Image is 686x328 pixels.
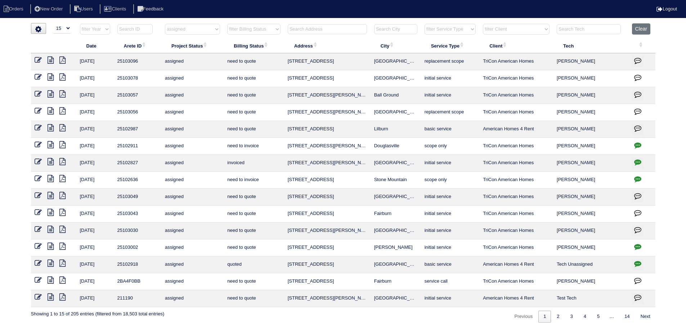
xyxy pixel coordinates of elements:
td: service call [421,273,479,290]
td: [DATE] [76,290,114,307]
td: need to quote [224,223,284,239]
td: quoted [224,256,284,273]
td: American Homes 4 Rent [479,256,553,273]
li: Users [70,4,99,14]
td: [STREET_ADDRESS] [284,273,371,290]
td: TriCon American Homes [479,172,553,189]
td: [GEOGRAPHIC_DATA] [371,53,421,70]
td: [STREET_ADDRESS] [284,53,371,70]
td: assigned [161,53,224,70]
td: TriCon American Homes [479,223,553,239]
td: initial service [421,70,479,87]
td: need to invoice [224,172,284,189]
th: Arete ID: activate to sort column ascending [114,38,161,53]
a: 5 [592,311,605,323]
td: [GEOGRAPHIC_DATA] [371,104,421,121]
td: [STREET_ADDRESS] [284,121,371,138]
td: assigned [161,290,224,307]
td: 211190 [114,290,161,307]
td: 25102987 [114,121,161,138]
a: 1 [538,311,551,323]
td: 25103056 [114,104,161,121]
td: 25103057 [114,87,161,104]
td: need to quote [224,70,284,87]
td: TriCon American Homes [479,239,553,256]
a: 4 [579,311,591,323]
td: [PERSON_NAME] [553,239,628,256]
td: [DATE] [76,189,114,206]
td: [DATE] [76,206,114,223]
td: Test Tech [553,290,628,307]
td: Stone Mountain [371,172,421,189]
div: Showing 1 to 15 of 205 entries (filtered from 18,503 total entries) [31,307,165,317]
td: 25103096 [114,53,161,70]
td: 25103049 [114,189,161,206]
th: Tech [553,38,628,53]
td: 25102827 [114,155,161,172]
li: Feedback [133,4,169,14]
td: American Homes 4 Rent [479,290,553,307]
a: Next [636,311,655,323]
a: Clients [100,6,132,12]
td: [GEOGRAPHIC_DATA] [371,155,421,172]
td: Douglasville [371,138,421,155]
td: assigned [161,239,224,256]
input: Search ID [117,24,153,34]
a: Users [70,6,99,12]
th: : activate to sort column ascending [628,38,655,53]
td: TriCon American Homes [479,206,553,223]
td: 25102911 [114,138,161,155]
td: need to quote [224,273,284,290]
td: [STREET_ADDRESS] [284,239,371,256]
td: Fairburn [371,273,421,290]
td: [PERSON_NAME] [553,189,628,206]
td: TriCon American Homes [479,70,553,87]
td: [GEOGRAPHIC_DATA] [371,290,421,307]
td: invoiced [224,155,284,172]
td: need to quote [224,121,284,138]
td: [DATE] [76,273,114,290]
td: need to quote [224,206,284,223]
td: American Homes 4 Rent [479,121,553,138]
th: Date [76,38,114,53]
td: [DATE] [76,172,114,189]
td: [DATE] [76,239,114,256]
a: Logout [656,6,677,12]
td: assigned [161,87,224,104]
td: need to quote [224,104,284,121]
td: [PERSON_NAME] [371,239,421,256]
td: initial service [421,87,479,104]
td: Fairburn [371,206,421,223]
td: assigned [161,273,224,290]
td: [DATE] [76,104,114,121]
td: [STREET_ADDRESS][PERSON_NAME] [284,155,371,172]
td: TriCon American Homes [479,273,553,290]
td: assigned [161,189,224,206]
a: New Order [30,6,68,12]
td: [DATE] [76,155,114,172]
td: assigned [161,206,224,223]
td: [DATE] [76,121,114,138]
td: [DATE] [76,138,114,155]
td: assigned [161,172,224,189]
td: [PERSON_NAME] [553,172,628,189]
td: [PERSON_NAME] [553,70,628,87]
td: initial service [421,189,479,206]
td: 25103002 [114,239,161,256]
td: initial service [421,223,479,239]
th: Project Status: activate to sort column ascending [161,38,224,53]
td: initial service [421,155,479,172]
th: Client: activate to sort column ascending [479,38,553,53]
td: [DATE] [76,53,114,70]
td: [STREET_ADDRESS] [284,172,371,189]
td: [DATE] [76,87,114,104]
td: assigned [161,104,224,121]
td: scope only [421,172,479,189]
td: [DATE] [76,223,114,239]
input: Search City [374,24,417,34]
td: assigned [161,256,224,273]
td: [STREET_ADDRESS][PERSON_NAME] [284,290,371,307]
td: Ball Ground [371,87,421,104]
td: basic service [421,256,479,273]
td: TriCon American Homes [479,155,553,172]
